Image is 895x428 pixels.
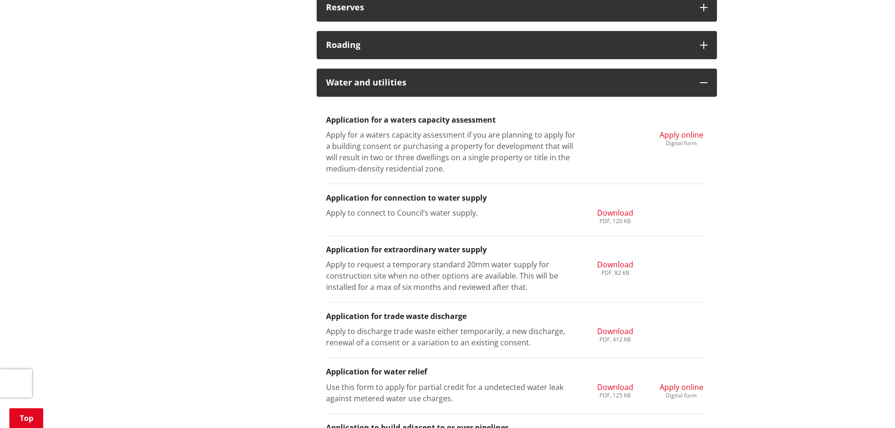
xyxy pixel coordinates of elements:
div: Digital form [660,140,703,146]
p: Apply to connect to Council’s water supply. [326,207,576,218]
span: Download [597,382,633,392]
a: Apply online Digital form [660,129,703,146]
div: PDF, 412 KB [597,337,633,342]
iframe: Messenger Launcher [852,389,886,422]
div: PDF, 82 KB [597,270,633,276]
h3: Application for trade waste discharge [326,312,708,321]
div: PDF, 125 KB [597,393,633,398]
h3: Application for water relief [326,367,708,376]
span: Download [597,259,633,270]
div: PDF, 120 KB [597,218,633,224]
p: Use this form to apply for partial credit for a undetected water leak against metered water use c... [326,381,576,404]
h3: Water and utilities [326,78,691,87]
div: Digital form [660,393,703,398]
a: Download PDF, 125 KB [597,381,633,398]
p: Apply to request a temporary standard 20mm water supply for construction site when no other optio... [326,259,576,293]
a: Download PDF, 82 KB [597,259,633,276]
span: Apply online [660,130,703,140]
a: Download PDF, 120 KB [597,207,633,224]
span: Apply online [660,382,703,392]
h3: Roading [326,40,691,50]
h3: Application for extraordinary water supply [326,245,708,254]
span: Download [597,208,633,218]
h3: Reserves [326,3,691,12]
p: Apply for a waters capacity assessment if you are planning to apply for a building consent or pur... [326,129,576,174]
a: Apply online Digital form [660,381,703,398]
p: Apply to discharge trade waste either temporarily, a new discharge, renewal of a consent or a var... [326,326,576,348]
h3: Application for a waters capacity assessment [326,116,708,125]
a: Top [9,408,43,428]
span: Download [597,326,633,336]
a: Download PDF, 412 KB [597,326,633,342]
h3: Application for connection to water supply [326,194,708,202]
